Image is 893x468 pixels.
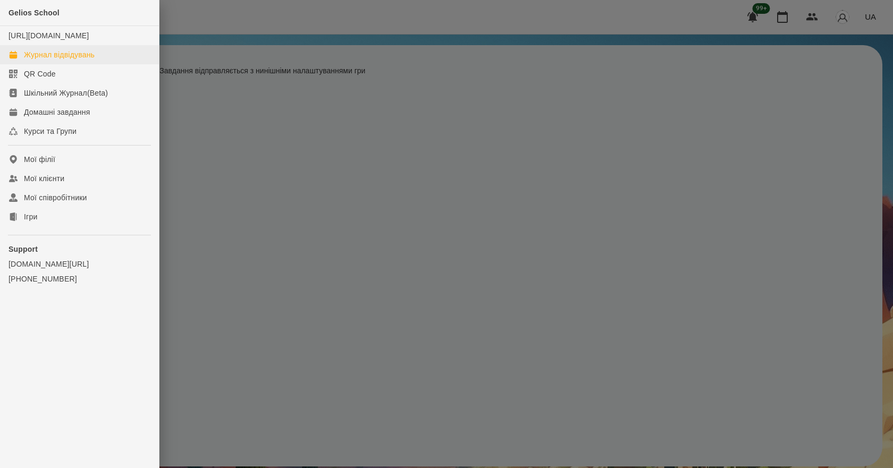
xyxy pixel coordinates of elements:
div: Ігри [24,211,37,222]
a: [PHONE_NUMBER] [9,274,150,284]
span: Gelios School [9,8,60,17]
a: [URL][DOMAIN_NAME] [9,31,89,40]
div: Мої клієнти [24,173,64,184]
div: Домашні завдання [24,107,90,117]
div: Мої співробітники [24,192,87,203]
div: Курси та Групи [24,126,77,137]
p: Support [9,244,150,254]
a: [DOMAIN_NAME][URL] [9,259,150,269]
div: QR Code [24,69,56,79]
div: Мої філії [24,154,55,165]
div: Шкільний Журнал(Beta) [24,88,108,98]
div: Журнал відвідувань [24,49,95,60]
